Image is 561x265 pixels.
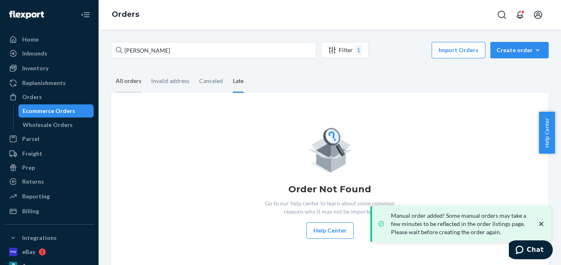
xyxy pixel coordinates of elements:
[497,46,543,54] div: Create order
[22,234,57,242] div: Integrations
[537,220,545,228] svg: close toast
[5,245,94,258] a: eBay
[22,248,35,256] div: eBay
[22,192,50,200] div: Reporting
[151,70,189,92] div: Invalid address
[306,222,354,239] button: Help Center
[5,190,94,203] a: Reporting
[530,7,546,23] button: Open account menu
[23,121,73,129] div: Wholesale Orders
[199,70,223,92] div: Canceled
[112,10,139,19] a: Orders
[494,7,510,23] button: Open Search Box
[18,104,94,118] a: Ecommerce Orders
[5,175,94,188] a: Returns
[22,35,39,44] div: Home
[77,7,94,23] button: Close Navigation
[22,164,35,172] div: Prep
[5,132,94,145] a: Parcel
[22,150,42,158] div: Freight
[432,42,485,58] button: Import Orders
[391,212,529,236] p: Manual order added! Some manual orders may take a few minutes to be reflected in the order listin...
[18,118,94,131] a: Wholesale Orders
[22,177,44,186] div: Returns
[355,45,362,55] div: 1
[490,42,549,58] button: Create order
[5,47,94,60] a: Inbounds
[116,70,141,93] div: All orders
[5,33,94,46] a: Home
[22,49,47,58] div: Inbounds
[23,107,75,115] div: Ecommerce Orders
[5,205,94,218] a: Billing
[321,42,369,58] button: Filter
[509,240,553,261] iframe: Opens a widget where you can chat to one of our agents
[105,3,146,27] ol: breadcrumbs
[22,64,48,72] div: Inventory
[5,62,94,75] a: Inventory
[288,183,371,196] h1: Order Not Found
[22,79,66,87] div: Replenishments
[22,93,42,101] div: Orders
[9,11,44,19] img: Flexport logo
[5,231,94,244] button: Integrations
[322,45,368,55] div: Filter
[308,126,352,173] img: Empty list
[258,199,402,216] p: Go to our help center to learn about some common reasons why it may not be imported.
[111,42,316,58] input: Search orders
[5,90,94,104] a: Orders
[22,135,39,143] div: Parcel
[233,70,244,93] div: Late
[512,7,528,23] button: Open notifications
[5,161,94,174] a: Prep
[5,76,94,90] a: Replenishments
[22,207,39,215] div: Billing
[539,112,555,154] button: Help Center
[5,147,94,160] a: Freight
